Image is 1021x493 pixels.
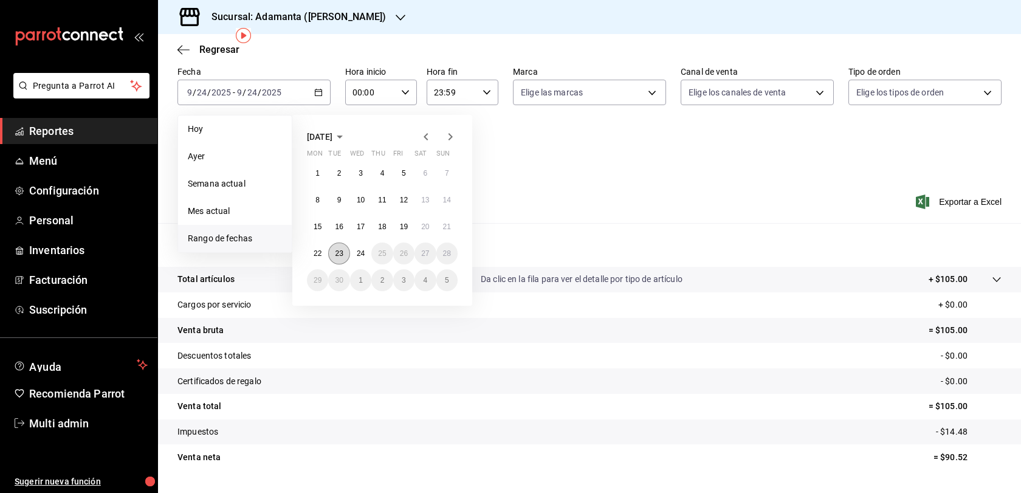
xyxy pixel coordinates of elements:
abbr: Sunday [436,150,450,162]
p: Da clic en la fila para ver el detalle por tipo de artículo [481,273,682,286]
input: -- [247,88,258,97]
abbr: September 3, 2025 [359,169,363,178]
label: Hora fin [427,67,498,76]
span: Reportes [29,123,148,139]
span: / [193,88,196,97]
span: / [242,88,246,97]
abbr: Saturday [414,150,427,162]
span: Inventarios [29,242,148,258]
button: September 12, 2025 [393,189,414,211]
abbr: September 23, 2025 [335,249,343,258]
abbr: September 26, 2025 [400,249,408,258]
span: Hoy [188,123,282,136]
abbr: October 1, 2025 [359,276,363,284]
button: September 11, 2025 [371,189,393,211]
p: - $0.00 [941,350,1002,362]
button: October 3, 2025 [393,269,414,291]
label: Fecha [177,67,331,76]
p: = $105.00 [929,324,1002,337]
abbr: September 25, 2025 [378,249,386,258]
abbr: Thursday [371,150,385,162]
abbr: Tuesday [328,150,340,162]
input: ---- [261,88,282,97]
button: October 2, 2025 [371,269,393,291]
button: September 25, 2025 [371,243,393,264]
button: October 4, 2025 [414,269,436,291]
abbr: September 29, 2025 [314,276,321,284]
button: September 23, 2025 [328,243,349,264]
span: Pregunta a Parrot AI [33,80,131,92]
abbr: Friday [393,150,403,162]
abbr: September 30, 2025 [335,276,343,284]
input: -- [236,88,242,97]
label: Tipo de orden [848,67,1002,76]
button: September 8, 2025 [307,189,328,211]
img: Tooltip marker [236,28,251,43]
button: Regresar [177,44,239,55]
label: Canal de venta [681,67,834,76]
h3: Sucursal: Adamanta ([PERSON_NAME]) [202,10,386,24]
span: Rango de fechas [188,232,282,245]
button: September 16, 2025 [328,216,349,238]
span: Menú [29,153,148,169]
p: Cargos por servicio [177,298,252,311]
input: -- [196,88,207,97]
abbr: September 2, 2025 [337,169,342,178]
abbr: October 5, 2025 [445,276,449,284]
abbr: September 4, 2025 [380,169,385,178]
span: Mes actual [188,205,282,218]
abbr: September 22, 2025 [314,249,321,258]
p: Impuestos [177,426,218,438]
span: - [233,88,235,97]
abbr: September 5, 2025 [402,169,406,178]
abbr: October 2, 2025 [380,276,385,284]
abbr: September 28, 2025 [443,249,451,258]
input: -- [187,88,193,97]
span: Sugerir nueva función [15,475,148,488]
abbr: September 9, 2025 [337,196,342,204]
label: Marca [513,67,666,76]
p: Certificados de regalo [177,375,261,388]
button: September 5, 2025 [393,162,414,184]
button: September 29, 2025 [307,269,328,291]
button: Exportar a Excel [918,195,1002,209]
button: September 20, 2025 [414,216,436,238]
abbr: October 4, 2025 [423,276,427,284]
p: Descuentos totales [177,350,251,362]
button: October 1, 2025 [350,269,371,291]
button: September 1, 2025 [307,162,328,184]
p: - $0.00 [941,375,1002,388]
p: Venta neta [177,451,221,464]
button: September 22, 2025 [307,243,328,264]
p: = $90.52 [933,451,1002,464]
abbr: September 27, 2025 [421,249,429,258]
abbr: September 1, 2025 [315,169,320,178]
button: September 10, 2025 [350,189,371,211]
abbr: September 15, 2025 [314,222,321,231]
button: October 5, 2025 [436,269,458,291]
button: [DATE] [307,129,347,144]
span: Regresar [199,44,239,55]
p: Resumen [177,238,1002,252]
button: September 9, 2025 [328,189,349,211]
span: Ayuda [29,357,132,372]
p: + $105.00 [929,273,968,286]
button: September 4, 2025 [371,162,393,184]
button: September 24, 2025 [350,243,371,264]
a: Pregunta a Parrot AI [9,88,150,101]
abbr: September 8, 2025 [315,196,320,204]
span: Suscripción [29,302,148,318]
span: [DATE] [307,132,332,142]
abbr: September 21, 2025 [443,222,451,231]
abbr: Monday [307,150,323,162]
button: September 7, 2025 [436,162,458,184]
button: Pregunta a Parrot AI [13,73,150,98]
button: September 15, 2025 [307,216,328,238]
span: / [207,88,211,97]
abbr: September 12, 2025 [400,196,408,204]
span: Recomienda Parrot [29,385,148,402]
abbr: September 11, 2025 [378,196,386,204]
abbr: September 16, 2025 [335,222,343,231]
